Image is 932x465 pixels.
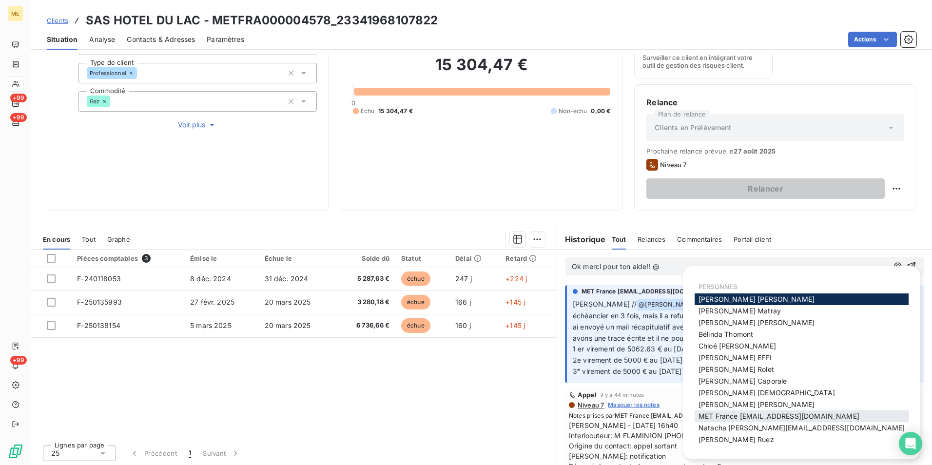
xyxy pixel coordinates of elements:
[699,388,835,397] span: [PERSON_NAME] [DEMOGRAPHIC_DATA]
[655,123,731,133] span: Clients en Prélèvement
[505,254,551,262] div: Retard
[190,254,253,262] div: Émise le
[646,178,885,199] button: Relancer
[612,235,626,243] span: Tout
[591,107,610,116] span: 0,00 €
[51,448,59,458] span: 25
[401,254,444,262] div: Statut
[341,297,389,307] span: 3 280,18 €
[86,12,438,29] h3: SAS HOTEL DU LAC - METFRA000004578_23341968107822
[637,299,698,310] span: @ [PERSON_NAME]
[582,287,723,296] span: MET France [EMAIL_ADDRESS][DOMAIN_NAME]
[734,147,776,155] span: 27 août 2025
[699,342,776,350] span: Chloé [PERSON_NAME]
[197,443,246,464] button: Suivant
[699,435,774,444] span: [PERSON_NAME] Ruez
[677,235,722,243] span: Commentaires
[77,254,178,263] div: Pièces comptables
[82,235,96,243] span: Tout
[899,432,922,455] div: Open Intercom Messenger
[699,377,787,385] span: [PERSON_NAME] Caporale
[90,70,126,76] span: Professionnel
[699,330,753,338] span: Bélinda Thomont
[265,254,330,262] div: Échue le
[642,54,764,69] span: Surveiller ce client en intégrant votre outil de gestion des risques client.
[578,391,597,399] span: Appel
[10,113,27,122] span: +99
[646,147,904,155] span: Prochaine relance prévue le
[401,318,430,333] span: échue
[353,55,611,84] h2: 15 304,47 €
[646,97,904,108] h6: Relance
[90,98,99,104] span: Gaz
[699,412,859,420] span: MET France [EMAIL_ADDRESS][DOMAIN_NAME]
[699,424,905,432] span: Natacha [PERSON_NAME][EMAIL_ADDRESS][DOMAIN_NAME]
[8,6,23,21] div: ME
[361,107,375,116] span: Échu
[89,35,115,44] span: Analyse
[615,412,755,419] span: MET France [EMAIL_ADDRESS][DOMAIN_NAME]
[77,298,122,306] span: F-250135993
[401,271,430,286] span: échue
[127,35,195,44] span: Contacts & Adresses
[8,96,23,111] a: +99
[47,35,78,44] span: Situation
[569,411,920,420] span: Notes prises par :
[699,283,737,291] span: PERSONNES
[142,254,151,263] span: 3
[699,353,772,362] span: [PERSON_NAME] EFFI
[577,401,604,409] span: Niveau 7
[10,94,27,102] span: +99
[8,115,23,131] a: +99
[573,356,683,364] span: 2e virement de 5000 € au [DATE]
[124,443,183,464] button: Précédent
[505,321,525,329] span: +145 j
[557,233,606,245] h6: Historique
[110,97,118,106] input: Ajouter une valeur
[10,356,27,365] span: +99
[265,321,311,329] span: 20 mars 2025
[190,274,231,283] span: 8 déc. 2024
[78,119,317,130] button: Voir plus
[47,16,68,25] a: Clients
[77,321,120,329] span: F-250138154
[107,235,130,243] span: Graphe
[559,107,587,116] span: Non-échu
[178,120,217,130] span: Voir plus
[341,321,389,330] span: 6 736,66 €
[190,298,234,306] span: 27 févr. 2025
[265,298,311,306] span: 20 mars 2025
[638,235,665,243] span: Relances
[455,254,494,262] div: Délai
[183,443,197,464] button: 1
[660,161,686,169] span: Niveau 7
[137,69,145,77] input: Ajouter une valeur
[505,274,527,283] span: +224 j
[699,307,781,315] span: [PERSON_NAME] Matray
[190,321,232,329] span: 5 mars 2025
[699,400,815,408] span: [PERSON_NAME] [PERSON_NAME]
[848,32,897,47] button: Actions
[401,295,430,310] span: échue
[455,298,471,306] span: 166 j
[734,235,771,243] span: Portail client
[207,35,244,44] span: Paramètres
[455,274,472,283] span: 247 j
[77,274,121,283] span: F-240118053
[47,17,68,24] span: Clients
[341,254,389,262] div: Solde dû
[189,448,191,458] span: 1
[572,262,660,271] span: Ok merci pour ton aide!! @
[265,274,309,283] span: 31 déc. 2024
[608,401,660,409] span: Masquer les notes
[43,235,70,243] span: En cours
[699,318,815,327] span: [PERSON_NAME] [PERSON_NAME]
[699,365,774,373] span: [PERSON_NAME] Rolet
[378,107,413,116] span: 15 304,47 €
[573,367,890,375] span: 3ᵉ virement de 5000 € au [DATE] Des tâches sont mises dans LP pour suiviu des paiements.
[601,392,644,398] span: il y a 44 minutes
[341,274,389,284] span: 5 287,63 €
[505,298,525,306] span: +145 j
[8,444,23,459] img: Logo LeanPay
[351,99,355,107] span: 0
